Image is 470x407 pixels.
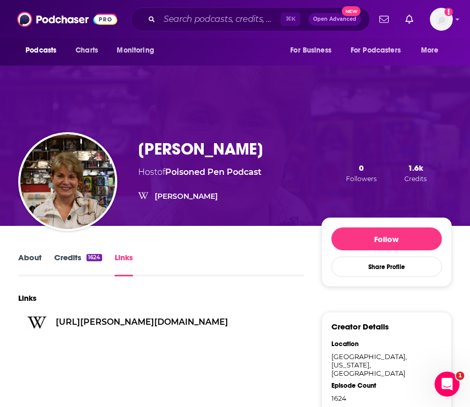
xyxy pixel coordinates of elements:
[69,41,104,60] a: Charts
[159,11,281,28] input: Search podcasts, credits, & more...
[331,352,383,377] div: [GEOGRAPHIC_DATA], [US_STATE], [GEOGRAPHIC_DATA]
[281,12,300,26] span: ⌘ K
[26,43,56,58] span: Podcasts
[430,8,453,31] button: Show profile menu
[17,9,117,29] img: Podchaser - Follow, Share and Rate Podcasts
[331,340,383,348] div: Location
[435,372,460,397] iframe: Intercom live chat
[404,175,427,183] span: Credits
[331,381,383,390] div: Episode Count
[342,6,361,16] span: New
[56,317,228,327] a: [URL][PERSON_NAME][DOMAIN_NAME]
[346,175,377,183] span: Followers
[344,41,416,60] button: open menu
[331,394,383,402] div: 1624
[131,7,370,31] div: Search podcasts, credits, & more...
[444,8,453,16] svg: Add a profile image
[18,252,42,276] a: About
[157,167,262,177] span: of
[331,322,389,332] h3: Creator Details
[401,162,430,183] button: 1.6kCredits
[375,10,393,28] a: Show notifications dropdown
[27,311,47,332] img: creator-social-link
[331,257,442,277] button: Share Profile
[155,192,218,201] a: [PERSON_NAME]
[456,372,464,380] span: 1
[313,17,356,22] span: Open Advanced
[359,163,364,173] span: 0
[117,43,154,58] span: Monitoring
[18,41,70,60] button: open menu
[138,167,157,177] span: Host
[343,162,380,183] button: 0Followers
[20,134,115,229] img: Barbara G. Peters
[401,10,417,28] a: Show notifications dropdown
[18,293,36,303] h2: Links
[283,41,344,60] button: open menu
[414,41,452,60] button: open menu
[408,163,423,173] span: 1.6k
[54,252,102,276] a: Credits1624
[331,227,442,250] button: Follow
[421,43,439,58] span: More
[430,8,453,31] img: User Profile
[76,43,98,58] span: Charts
[165,167,262,177] a: Poisoned Pen Podcast
[138,139,263,159] h3: [PERSON_NAME]
[308,13,361,26] button: Open AdvancedNew
[109,41,167,60] button: open menu
[290,43,331,58] span: For Business
[430,8,453,31] span: Logged in as WunderElena
[351,43,401,58] span: For Podcasters
[86,254,102,261] div: 1624
[115,252,133,276] a: Links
